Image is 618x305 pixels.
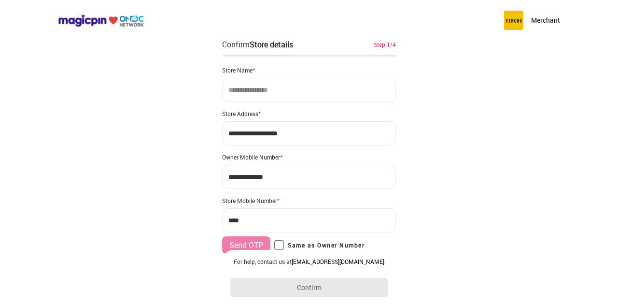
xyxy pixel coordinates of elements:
div: Store Name [222,66,396,74]
button: Send OTP [222,236,270,254]
div: Store Address [222,110,396,117]
img: circus.b677b59b.png [504,11,523,30]
input: Same as Owner Number [274,240,284,250]
div: Owner Mobile Number [222,153,396,161]
img: ondc-logo-new-small.8a59708e.svg [58,14,144,27]
div: Store details [250,39,293,50]
label: Same as Owner Number [274,240,365,250]
div: Confirm [222,39,293,50]
a: [EMAIL_ADDRESS][DOMAIN_NAME] [292,258,384,265]
button: Confirm [230,278,388,297]
p: Merchant [531,15,560,25]
div: Store Mobile Number [222,197,396,204]
div: For help, contact us at [230,258,388,265]
div: Step 1/4 [374,40,396,49]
